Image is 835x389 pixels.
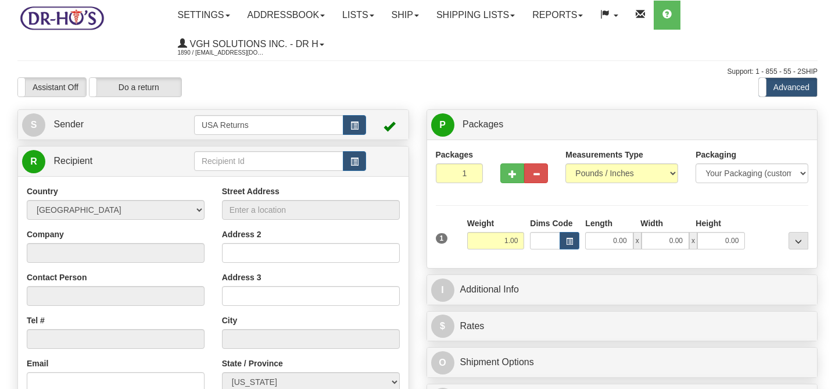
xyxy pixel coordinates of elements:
[565,149,643,160] label: Measurements Type
[431,351,454,374] span: O
[27,315,45,326] label: Tel #
[17,67,818,77] div: Support: 1 - 855 - 55 - 2SHIP
[585,217,612,229] label: Length
[18,78,86,97] label: Assistant Off
[27,272,87,283] label: Contact Person
[640,217,663,229] label: Width
[169,30,333,59] a: VGH Solutions Inc. - Dr H 1890 / [EMAIL_ADDRESS][DOMAIN_NAME]
[431,279,454,302] span: I
[383,1,428,30] a: Ship
[431,315,814,338] a: $Rates
[17,3,106,33] img: logo1890.jpg
[428,1,524,30] a: Shipping lists
[27,358,48,369] label: Email
[53,156,92,166] span: Recipient
[53,119,84,129] span: Sender
[436,149,474,160] label: Packages
[431,351,814,374] a: OShipment Options
[530,217,572,229] label: Dims Code
[22,113,194,137] a: S Sender
[334,1,382,30] a: Lists
[467,217,494,229] label: Weight
[524,1,592,30] a: Reports
[222,200,400,220] input: Enter a location
[187,39,318,49] span: VGH Solutions Inc. - Dr H
[789,232,808,249] div: ...
[689,232,697,249] span: x
[222,185,279,197] label: Street Address
[169,1,239,30] a: Settings
[431,278,814,302] a: IAdditional Info
[239,1,334,30] a: Addressbook
[696,217,721,229] label: Height
[22,149,175,173] a: R Recipient
[431,113,814,137] a: P Packages
[633,232,642,249] span: x
[463,119,503,129] span: Packages
[194,151,343,171] input: Recipient Id
[22,113,45,137] span: S
[431,113,454,137] span: P
[436,233,448,244] span: 1
[89,78,181,97] label: Do a return
[222,358,283,369] label: State / Province
[222,272,261,283] label: Address 3
[222,229,261,240] label: Address 2
[178,47,265,59] span: 1890 / [EMAIL_ADDRESS][DOMAIN_NAME]
[431,315,454,338] span: $
[696,149,736,160] label: Packaging
[759,78,817,97] label: Advanced
[194,115,343,135] input: Sender Id
[27,185,58,197] label: Country
[27,229,64,240] label: Company
[22,150,45,173] span: R
[222,315,237,326] label: City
